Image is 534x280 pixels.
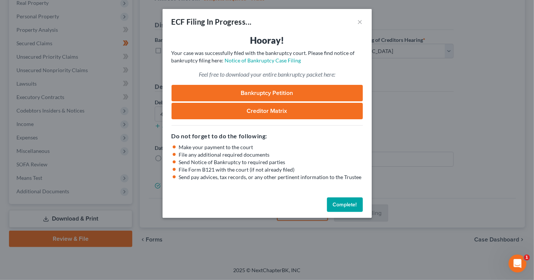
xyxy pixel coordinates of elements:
[179,159,363,166] li: Send Notice of Bankruptcy to required parties
[179,166,363,173] li: File Form B121 with the court (if not already filed)
[172,132,363,141] h5: Do not forget to do the following:
[524,255,530,261] span: 1
[509,255,527,273] iframe: Intercom live chat
[172,34,363,46] h3: Hooray!
[172,16,252,27] div: ECF Filing In Progress...
[179,144,363,151] li: Make your payment to the court
[225,57,301,64] a: Notice of Bankruptcy Case Filing
[172,103,363,119] a: Creditor Matrix
[358,17,363,26] button: ×
[179,173,363,181] li: Send pay advices, tax records, or any other pertinent information to the Trustee
[172,50,355,64] span: Your case was successfully filed with the bankruptcy court. Please find notice of bankruptcy fili...
[327,197,363,212] button: Complete!
[179,151,363,159] li: File any additional required documents
[172,70,363,79] p: Feel free to download your entire bankruptcy packet here:
[172,85,363,101] a: Bankruptcy Petition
